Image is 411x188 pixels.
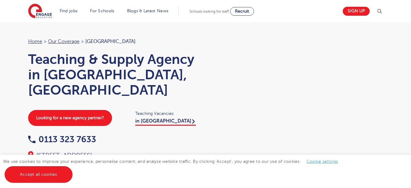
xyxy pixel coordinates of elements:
[235,9,249,14] span: Recruit
[307,159,338,164] a: Cookie settings
[189,9,229,14] span: Schools looking for staff
[44,39,47,44] span: >
[135,118,196,126] a: in [GEOGRAPHIC_DATA]
[28,37,200,45] nav: breadcrumb
[127,9,169,13] a: Blogs & Latest News
[28,135,96,144] a: 0113 323 7633
[343,7,370,16] a: Sign up
[28,39,42,44] a: Home
[28,4,52,19] img: Engage Education
[28,110,112,126] a: Looking for a new agency partner?
[135,110,200,117] span: Teaching Vacancies
[5,166,73,183] a: Accept all cookies
[81,39,84,44] span: >
[3,159,344,177] span: We use cookies to improve your experience, personalise content, and analyse website traffic. By c...
[28,52,200,98] h1: Teaching & Supply Agency in [GEOGRAPHIC_DATA], [GEOGRAPHIC_DATA]
[230,7,254,16] a: Recruit
[28,151,200,160] div: [STREET_ADDRESS]
[90,9,114,13] a: For Schools
[60,9,78,13] a: Find jobs
[85,39,136,44] span: [GEOGRAPHIC_DATA]
[48,39,80,44] a: Our coverage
